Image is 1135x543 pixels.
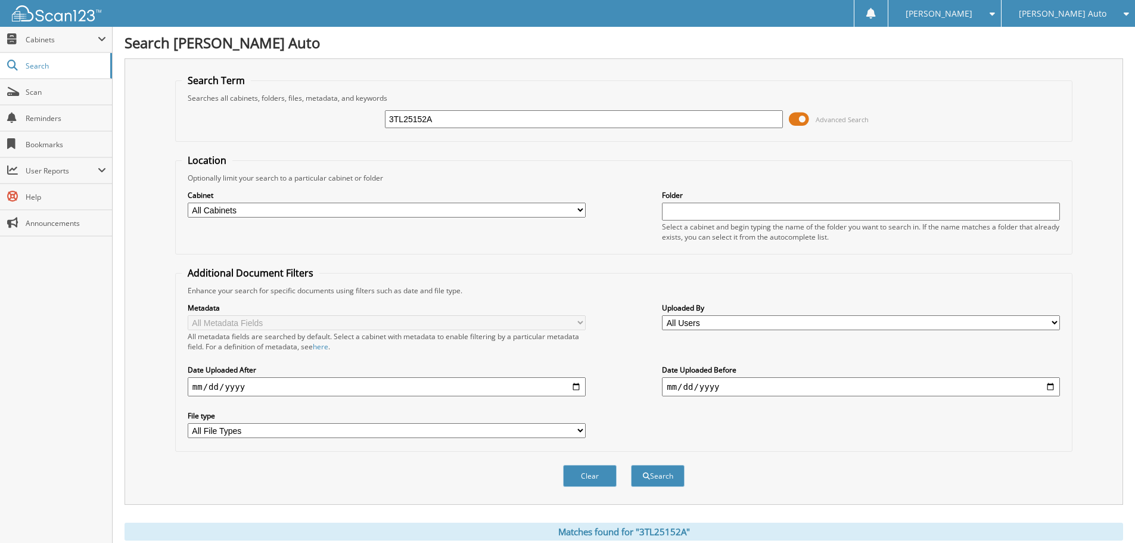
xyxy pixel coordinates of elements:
[816,115,869,124] span: Advanced Search
[125,33,1123,52] h1: Search [PERSON_NAME] Auto
[182,173,1066,183] div: Optionally limit your search to a particular cabinet or folder
[188,377,586,396] input: start
[662,222,1060,242] div: Select a cabinet and begin typing the name of the folder you want to search in. If the name match...
[26,218,106,228] span: Announcements
[631,465,685,487] button: Search
[313,342,328,352] a: here
[662,377,1060,396] input: end
[26,87,106,97] span: Scan
[26,113,106,123] span: Reminders
[26,192,106,202] span: Help
[188,365,586,375] label: Date Uploaded After
[182,266,319,280] legend: Additional Document Filters
[906,10,972,17] span: [PERSON_NAME]
[1019,10,1106,17] span: [PERSON_NAME] Auto
[26,35,98,45] span: Cabinets
[182,93,1066,103] div: Searches all cabinets, folders, files, metadata, and keywords
[26,61,104,71] span: Search
[182,286,1066,296] div: Enhance your search for specific documents using filters such as date and file type.
[182,74,251,87] legend: Search Term
[662,303,1060,313] label: Uploaded By
[188,411,586,421] label: File type
[125,523,1123,541] div: Matches found for "3TL25152A"
[662,365,1060,375] label: Date Uploaded Before
[662,190,1060,200] label: Folder
[563,465,617,487] button: Clear
[188,331,586,352] div: All metadata fields are searched by default. Select a cabinet with metadata to enable filtering b...
[182,154,232,167] legend: Location
[26,166,98,176] span: User Reports
[26,139,106,150] span: Bookmarks
[188,303,586,313] label: Metadata
[12,5,101,21] img: scan123-logo-white.svg
[188,190,586,200] label: Cabinet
